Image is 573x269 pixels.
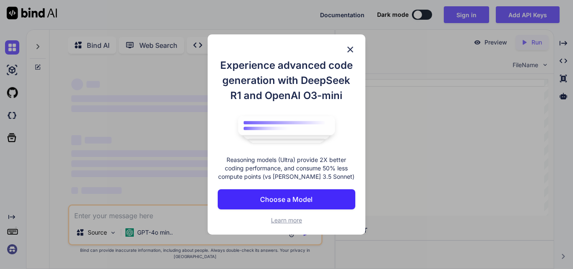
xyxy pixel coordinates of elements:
img: bind logo [232,112,341,148]
p: Reasoning models (Ultra) provide 2X better coding performance, and consume 50% less compute point... [218,156,355,181]
h1: Experience advanced code generation with DeepSeek R1 and OpenAI O3-mini [218,58,355,103]
img: close [345,44,355,55]
p: Choose a Model [260,194,313,204]
button: Choose a Model [218,189,355,209]
span: Learn more [271,217,302,224]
